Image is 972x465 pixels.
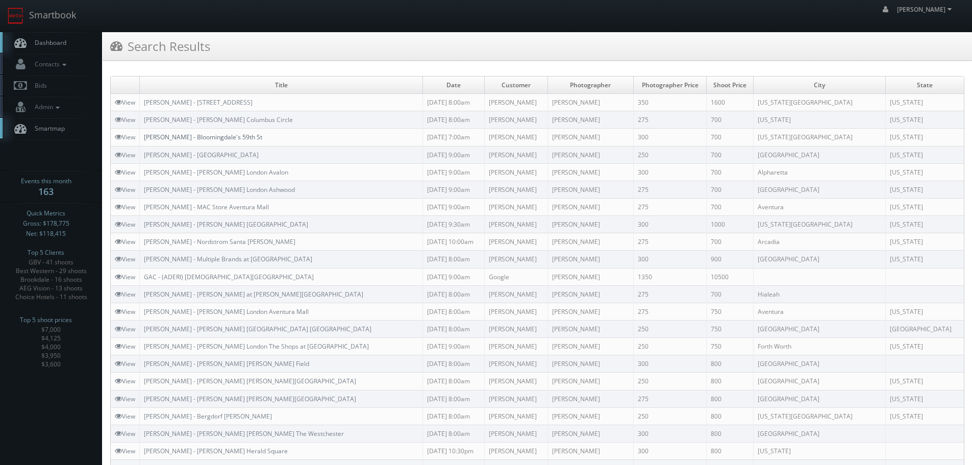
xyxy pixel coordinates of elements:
[115,307,135,316] a: View
[753,390,885,407] td: [GEOGRAPHIC_DATA]
[634,216,707,233] td: 300
[753,303,885,320] td: Aventura
[547,355,634,373] td: [PERSON_NAME]
[484,285,547,303] td: [PERSON_NAME]
[707,181,754,198] td: 700
[423,442,485,459] td: [DATE] 10:30pm
[885,94,964,111] td: [US_STATE]
[634,233,707,251] td: 275
[21,176,71,186] span: Events this month
[144,273,314,281] a: GAC - (ADERI) [DEMOGRAPHIC_DATA][GEOGRAPHIC_DATA]
[753,251,885,268] td: [GEOGRAPHIC_DATA]
[753,146,885,163] td: [GEOGRAPHIC_DATA]
[115,342,135,351] a: View
[423,320,485,337] td: [DATE] 8:00am
[115,290,135,299] a: View
[423,425,485,442] td: [DATE] 8:00am
[115,429,135,438] a: View
[753,407,885,425] td: [US_STATE][GEOGRAPHIC_DATA]
[753,425,885,442] td: [GEOGRAPHIC_DATA]
[634,407,707,425] td: 250
[547,285,634,303] td: [PERSON_NAME]
[707,442,754,459] td: 800
[115,447,135,455] a: View
[140,77,423,94] td: Title
[634,94,707,111] td: 350
[707,425,754,442] td: 800
[144,98,253,107] a: [PERSON_NAME] - [STREET_ADDRESS]
[547,320,634,337] td: [PERSON_NAME]
[885,216,964,233] td: [US_STATE]
[885,320,964,337] td: [GEOGRAPHIC_DATA]
[547,163,634,181] td: [PERSON_NAME]
[634,251,707,268] td: 300
[885,251,964,268] td: [US_STATE]
[144,359,309,368] a: [PERSON_NAME] - [PERSON_NAME] [PERSON_NAME] Field
[484,373,547,390] td: [PERSON_NAME]
[547,251,634,268] td: [PERSON_NAME]
[423,146,485,163] td: [DATE] 9:00am
[484,146,547,163] td: [PERSON_NAME]
[30,103,62,111] span: Admin
[8,8,24,24] img: smartbook-logo.png
[110,37,210,55] h3: Search Results
[707,94,754,111] td: 1600
[885,303,964,320] td: [US_STATE]
[144,447,288,455] a: [PERSON_NAME] - [PERSON_NAME] Herald Square
[547,373,634,390] td: [PERSON_NAME]
[707,320,754,337] td: 750
[484,338,547,355] td: [PERSON_NAME]
[484,163,547,181] td: [PERSON_NAME]
[634,198,707,215] td: 275
[547,198,634,215] td: [PERSON_NAME]
[423,77,485,94] td: Date
[885,77,964,94] td: State
[423,129,485,146] td: [DATE] 7:00am
[30,60,69,68] span: Contacts
[115,133,135,141] a: View
[547,303,634,320] td: [PERSON_NAME]
[115,325,135,333] a: View
[707,338,754,355] td: 750
[484,407,547,425] td: [PERSON_NAME]
[144,325,371,333] a: [PERSON_NAME] - [PERSON_NAME] [GEOGRAPHIC_DATA] [GEOGRAPHIC_DATA]
[885,407,964,425] td: [US_STATE]
[707,129,754,146] td: 700
[547,338,634,355] td: [PERSON_NAME]
[707,198,754,215] td: 700
[634,425,707,442] td: 300
[707,268,754,285] td: 10500
[484,216,547,233] td: [PERSON_NAME]
[144,377,356,385] a: [PERSON_NAME] - [PERSON_NAME] [PERSON_NAME][GEOGRAPHIC_DATA]
[707,390,754,407] td: 800
[885,181,964,198] td: [US_STATE]
[144,168,288,177] a: [PERSON_NAME] - [PERSON_NAME] London Avalon
[634,303,707,320] td: 275
[115,255,135,263] a: View
[753,442,885,459] td: [US_STATE]
[547,181,634,198] td: [PERSON_NAME]
[885,198,964,215] td: [US_STATE]
[547,268,634,285] td: [PERSON_NAME]
[707,303,754,320] td: 750
[484,320,547,337] td: [PERSON_NAME]
[144,255,312,263] a: [PERSON_NAME] - Multiple Brands at [GEOGRAPHIC_DATA]
[423,181,485,198] td: [DATE] 9:00am
[753,373,885,390] td: [GEOGRAPHIC_DATA]
[634,181,707,198] td: 275
[20,315,72,325] span: Top 5 shoot prices
[634,285,707,303] td: 275
[144,307,309,316] a: [PERSON_NAME] - [PERSON_NAME] London Aventura Mall
[753,198,885,215] td: Aventura
[484,198,547,215] td: [PERSON_NAME]
[144,133,262,141] a: [PERSON_NAME] - Bloomingdale's 59th St
[484,390,547,407] td: [PERSON_NAME]
[885,390,964,407] td: [US_STATE]
[897,5,955,14] span: [PERSON_NAME]
[115,98,135,107] a: View
[547,94,634,111] td: [PERSON_NAME]
[634,129,707,146] td: 300
[547,129,634,146] td: [PERSON_NAME]
[634,268,707,285] td: 1350
[753,355,885,373] td: [GEOGRAPHIC_DATA]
